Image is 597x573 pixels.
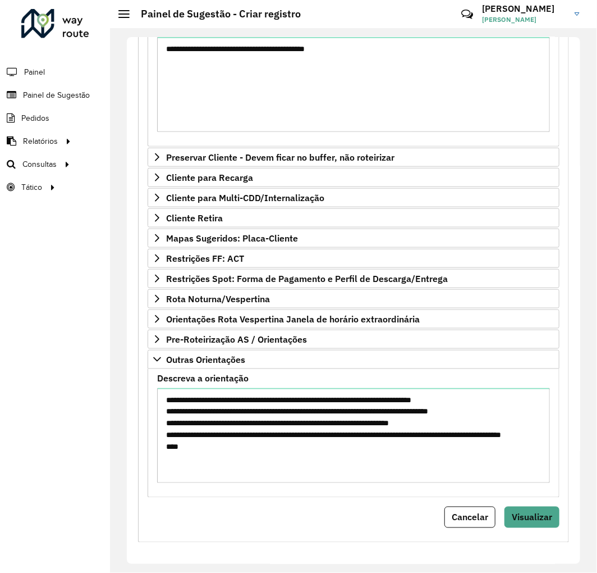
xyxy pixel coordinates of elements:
[23,135,58,147] span: Relatórios
[148,350,559,369] a: Outras Orientações
[21,181,42,193] span: Tático
[130,8,301,20] h2: Painel de Sugestão - Criar registro
[148,188,559,207] a: Cliente para Multi-CDD/Internalização
[23,89,90,101] span: Painel de Sugestão
[148,369,559,498] div: Outras Orientações
[22,158,57,170] span: Consultas
[166,355,245,364] span: Outras Orientações
[166,315,420,324] span: Orientações Rota Vespertina Janela de horário extraordinária
[166,254,244,263] span: Restrições FF: ACT
[21,112,49,124] span: Pedidos
[148,229,559,248] a: Mapas Sugeridos: Placa-Cliente
[148,249,559,268] a: Restrições FF: ACT
[148,330,559,349] a: Pre-Roteirização AS / Orientações
[166,274,448,283] span: Restrições Spot: Forma de Pagamento e Perfil de Descarga/Entrega
[166,153,394,162] span: Preservar Cliente - Devem ficar no buffer, não roteirizar
[455,2,479,26] a: Contato Rápido
[148,289,559,308] a: Rota Noturna/Vespertina
[504,507,559,528] button: Visualizar
[166,173,253,182] span: Cliente para Recarga
[512,512,552,523] span: Visualizar
[166,335,307,344] span: Pre-Roteirização AS / Orientações
[444,507,495,528] button: Cancelar
[166,213,223,222] span: Cliente Retira
[452,512,488,523] span: Cancelar
[157,371,249,385] label: Descreva a orientação
[148,208,559,228] a: Cliente Retira
[148,168,559,187] a: Cliente para Recarga
[148,148,559,167] a: Preservar Cliente - Devem ficar no buffer, não roteirizar
[166,234,298,243] span: Mapas Sugeridos: Placa-Cliente
[166,294,270,303] span: Rota Noturna/Vespertina
[482,15,566,25] span: [PERSON_NAME]
[482,3,566,14] h3: [PERSON_NAME]
[148,310,559,329] a: Orientações Rota Vespertina Janela de horário extraordinária
[148,269,559,288] a: Restrições Spot: Forma de Pagamento e Perfil de Descarga/Entrega
[24,66,45,78] span: Painel
[166,193,324,202] span: Cliente para Multi-CDD/Internalização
